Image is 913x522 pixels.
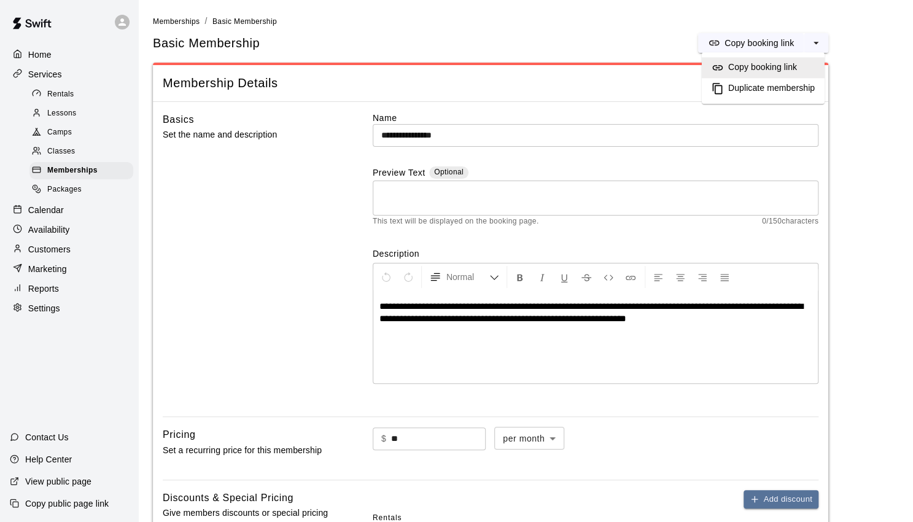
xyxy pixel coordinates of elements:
button: Formatting Options [424,266,504,288]
p: Copy booking link [725,37,794,49]
a: Packages [29,181,138,200]
button: Redo [398,266,419,288]
nav: breadcrumb [153,15,898,28]
p: Marketing [28,263,67,275]
a: Availability [10,220,128,239]
button: Left Align [648,266,669,288]
button: Copy booking link [698,33,804,53]
div: Classes [29,143,133,160]
h6: Duplicate membership [728,82,815,95]
p: View public page [25,475,91,488]
button: Undo [376,266,397,288]
a: Memberships [153,16,200,26]
span: This text will be displayed on the booking page. [373,216,539,228]
a: Reports [10,279,128,298]
span: Classes [47,146,75,158]
a: Memberships [29,162,138,181]
h6: Basics [163,112,194,128]
div: per month [494,427,564,450]
div: Camps [29,124,133,141]
p: Set a recurring price for this membership [163,443,333,458]
p: Calendar [28,204,64,216]
a: Camps [29,123,138,142]
span: Packages [47,184,82,196]
button: Format Bold [510,266,530,288]
p: Services [28,68,62,80]
span: Memberships [153,17,200,26]
label: Name [373,112,818,124]
span: Camps [47,127,72,139]
span: Membership Details [163,75,818,92]
div: Rentals [29,86,133,103]
p: Settings [28,302,60,314]
p: Customers [28,243,71,255]
button: Add discount [744,490,818,509]
a: Home [10,45,128,64]
p: Set the name and description [163,127,333,142]
button: Right Align [692,266,713,288]
h6: Copy booking link [728,61,797,74]
a: Lessons [29,104,138,123]
h6: Discounts & Special Pricing [163,490,293,506]
p: Copy public page link [25,497,109,510]
button: Format Underline [554,266,575,288]
span: Basic Membership [153,35,260,52]
a: Services [10,65,128,84]
div: Lessons [29,105,133,122]
p: Reports [28,282,59,295]
button: select merge strategy [804,33,828,53]
button: Insert Link [620,266,641,288]
p: $ [381,432,386,445]
p: Help Center [25,453,72,466]
p: Availability [28,224,70,236]
a: Customers [10,240,128,259]
span: Optional [434,168,464,176]
div: Memberships [29,162,133,179]
div: split button [698,33,828,53]
span: 0 / 150 characters [762,216,818,228]
button: Insert Code [598,266,619,288]
a: Calendar [10,201,128,219]
label: Description [373,247,818,260]
span: Memberships [47,165,98,177]
p: Home [28,49,52,61]
a: Rentals [29,85,138,104]
span: Normal [446,271,489,283]
a: Marketing [10,260,128,278]
h6: Pricing [163,427,195,443]
div: Packages [29,181,133,198]
button: Center Align [670,266,691,288]
span: Basic Membership [212,17,277,26]
button: Format Strikethrough [576,266,597,288]
button: Justify Align [714,266,735,288]
button: Format Italics [532,266,553,288]
span: Rentals [47,88,74,101]
label: Preview Text [373,166,425,181]
a: Settings [10,299,128,317]
li: / [204,15,207,28]
p: Contact Us [25,431,69,443]
a: Classes [29,142,138,162]
span: Lessons [47,107,77,120]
